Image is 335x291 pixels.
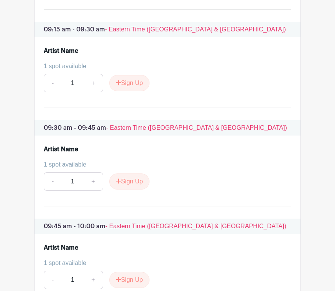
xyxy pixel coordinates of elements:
[44,62,285,71] div: 1 spot available
[84,173,103,191] a: +
[84,271,103,289] a: +
[44,271,61,289] a: -
[84,74,103,93] a: +
[44,47,78,56] div: Artist Name
[44,145,78,154] div: Artist Name
[44,244,78,253] div: Artist Name
[109,75,149,92] button: Sign Up
[44,173,61,191] a: -
[105,223,286,230] span: - Eastern Time ([GEOGRAPHIC_DATA] & [GEOGRAPHIC_DATA])
[105,26,286,33] span: - Eastern Time ([GEOGRAPHIC_DATA] & [GEOGRAPHIC_DATA])
[109,272,149,288] button: Sign Up
[44,74,61,93] a: -
[34,22,301,38] p: 09:15 am - 09:30 am
[34,121,301,136] p: 09:30 am - 09:45 am
[109,174,149,190] button: Sign Up
[44,160,285,170] div: 1 spot available
[34,219,301,234] p: 09:45 am - 10:00 am
[44,259,285,268] div: 1 spot available
[106,125,287,131] span: - Eastern Time ([GEOGRAPHIC_DATA] & [GEOGRAPHIC_DATA])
